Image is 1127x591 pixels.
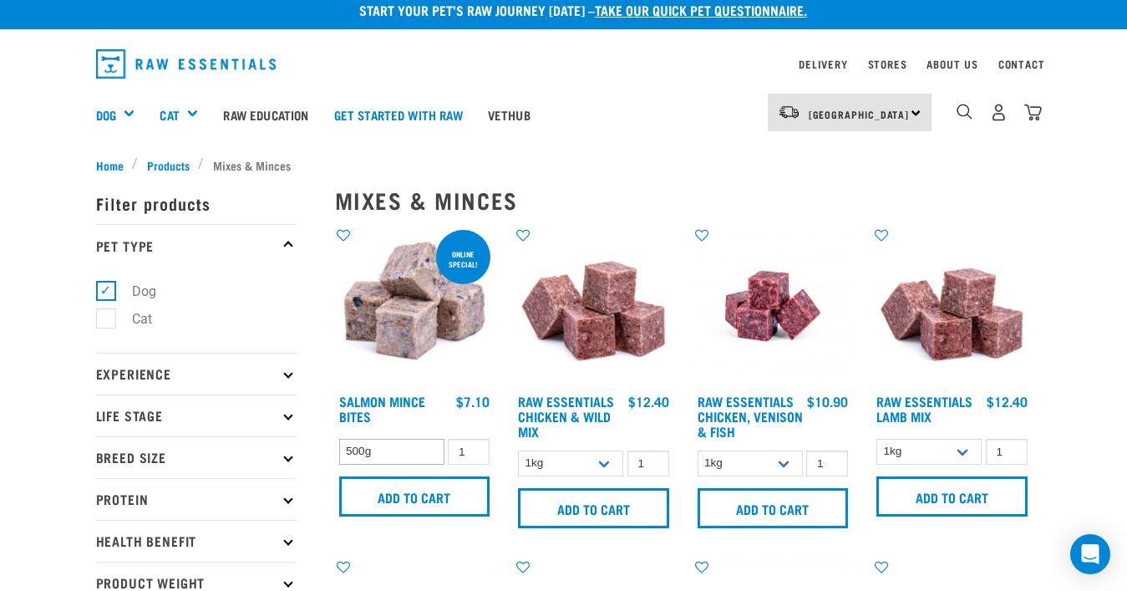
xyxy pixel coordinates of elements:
label: Cat [105,308,159,329]
img: home-icon@2x.png [1024,104,1042,121]
span: Products [147,156,190,174]
div: $10.90 [807,394,848,409]
div: $7.10 [456,394,490,409]
a: Raw Essentials Lamb Mix [876,397,972,420]
a: Products [138,156,198,174]
p: Health Benefit [96,520,297,562]
p: Breed Size [96,436,297,478]
img: ?1041 RE Lamb Mix 01 [872,227,1032,386]
a: Home [96,156,133,174]
span: [GEOGRAPHIC_DATA] [809,111,910,117]
a: Contact [998,61,1045,67]
a: take our quick pet questionnaire. [595,6,807,13]
span: Home [96,156,124,174]
img: Pile Of Cubed Chicken Wild Meat Mix [514,227,673,386]
img: home-icon-1@2x.png [957,104,972,120]
a: Salmon Mince Bites [339,397,425,420]
a: About Us [926,61,977,67]
input: Add to cart [876,476,1028,517]
h2: Mixes & Minces [335,187,1032,213]
a: Dog [96,105,116,125]
div: $12.40 [628,394,669,409]
a: Raw Essentials Chicken & Wild Mix [518,397,614,435]
div: $12.40 [987,394,1028,409]
div: ONLINE SPECIAL! [436,242,490,277]
img: user.png [990,104,1008,121]
a: Raw Education [211,81,321,148]
a: Delivery [799,61,847,67]
a: Stores [868,61,907,67]
p: Protein [96,478,297,520]
img: 1141 Salmon Mince 01 [335,227,495,386]
label: Dog [105,281,163,302]
p: Life Stage [96,395,297,436]
a: Vethub [475,81,543,148]
img: Chicken Venison mix 1655 [693,227,853,386]
p: Pet Type [96,224,297,266]
nav: breadcrumbs [96,156,1032,174]
p: Filter products [96,182,297,224]
input: Add to cart [339,476,490,517]
a: Get started with Raw [322,81,475,148]
input: 1 [627,451,669,476]
input: 1 [806,451,848,476]
nav: dropdown navigation [83,43,1045,85]
div: Open Intercom Messenger [1070,534,1110,574]
img: Raw Essentials Logo [96,49,277,79]
img: van-moving.png [778,104,800,120]
a: Raw Essentials Chicken, Venison & Fish [698,397,803,435]
input: Add to cart [518,488,669,528]
a: Cat [160,105,179,125]
input: 1 [448,439,490,465]
input: 1 [986,439,1028,465]
p: Experience [96,353,297,395]
input: Add to cart [698,488,849,528]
